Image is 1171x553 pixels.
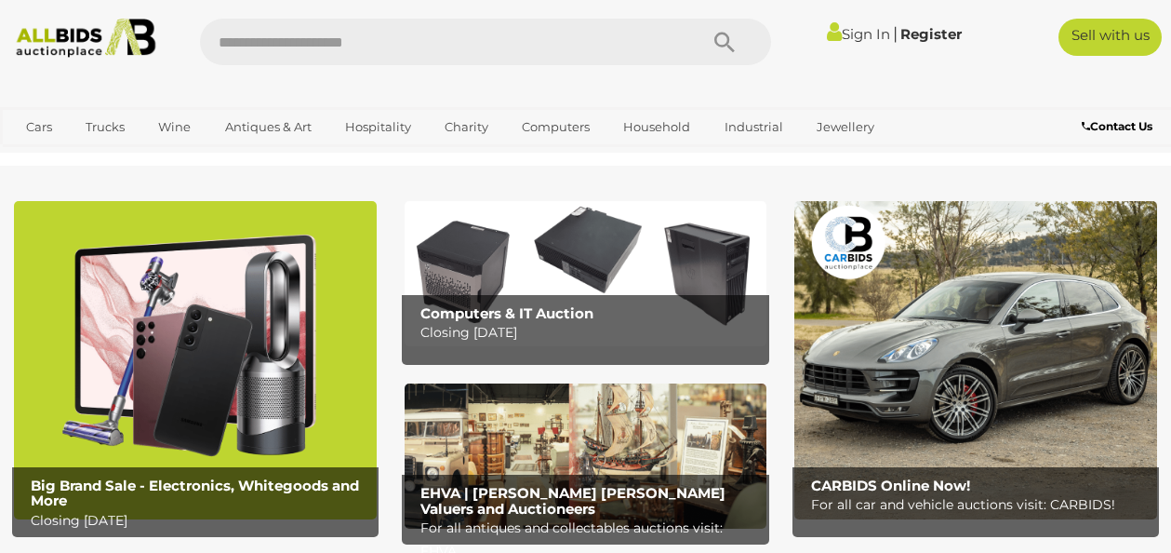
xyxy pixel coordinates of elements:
[31,509,369,533] p: Closing [DATE]
[154,142,311,173] a: [GEOGRAPHIC_DATA]
[420,304,593,322] b: Computers & IT Auction
[611,112,702,142] a: Household
[83,142,145,173] a: Sports
[678,19,771,65] button: Search
[510,112,602,142] a: Computers
[794,201,1157,519] a: CARBIDS Online Now! CARBIDS Online Now! For all car and vehicle auctions visit: CARBIDS!
[333,112,423,142] a: Hospitality
[405,201,767,346] a: Computers & IT Auction Computers & IT Auction Closing [DATE]
[420,321,759,344] p: Closing [DATE]
[73,112,137,142] a: Trucks
[14,112,64,142] a: Cars
[432,112,500,142] a: Charity
[14,201,377,519] a: Big Brand Sale - Electronics, Whitegoods and More Big Brand Sale - Electronics, Whitegoods and Mo...
[14,142,73,173] a: Office
[1058,19,1162,56] a: Sell with us
[420,484,725,518] b: EHVA | [PERSON_NAME] [PERSON_NAME] Valuers and Auctioneers
[213,112,324,142] a: Antiques & Art
[794,201,1157,519] img: CARBIDS Online Now!
[827,25,890,43] a: Sign In
[31,477,359,510] b: Big Brand Sale - Electronics, Whitegoods and More
[8,19,163,58] img: Allbids.com.au
[14,201,377,519] img: Big Brand Sale - Electronics, Whitegoods and More
[811,493,1150,517] p: For all car and vehicle auctions visit: CARBIDS!
[1082,119,1152,133] b: Contact Us
[805,112,886,142] a: Jewellery
[712,112,795,142] a: Industrial
[405,384,767,529] a: EHVA | Evans Hastings Valuers and Auctioneers EHVA | [PERSON_NAME] [PERSON_NAME] Valuers and Auct...
[811,477,970,494] b: CARBIDS Online Now!
[405,201,767,346] img: Computers & IT Auction
[146,112,203,142] a: Wine
[893,23,898,44] span: |
[900,25,962,43] a: Register
[405,384,767,529] img: EHVA | Evans Hastings Valuers and Auctioneers
[1082,116,1157,137] a: Contact Us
